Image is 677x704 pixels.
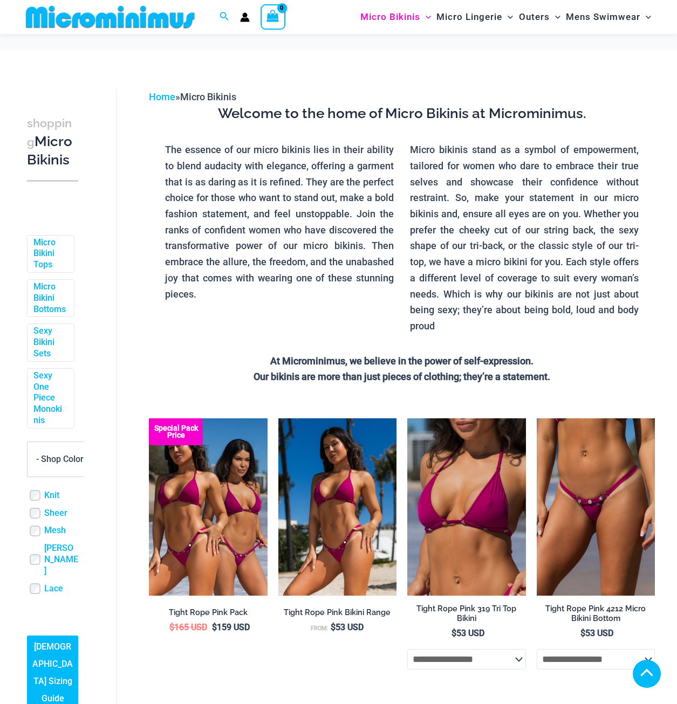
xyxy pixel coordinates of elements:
a: Search icon link [220,10,229,24]
img: MM SHOP LOGO FLAT [22,5,199,29]
a: Tight Rope Pink 319 4212 Micro 01Tight Rope Pink 319 4212 Micro 02Tight Rope Pink 319 4212 Micro 02 [537,418,655,596]
h3: Welcome to the home of Micro Bikinis at Microminimus. [157,105,647,123]
img: Collection Pack F [149,418,267,596]
a: Sheer [44,508,67,519]
a: Micro LingerieMenu ToggleMenu Toggle [434,3,516,31]
a: Tight Rope Pink 4212 Micro Bikini Bottom [537,604,655,628]
span: - Shop Color [27,441,102,477]
img: Tight Rope Pink 319 Top 01 [407,418,525,596]
a: View Shopping Cart, empty [261,4,285,29]
span: Menu Toggle [550,3,560,31]
bdi: 159 USD [212,622,250,632]
bdi: 165 USD [169,622,207,632]
bdi: 53 USD [331,622,364,632]
a: Account icon link [240,12,250,22]
h2: Tight Rope Pink 319 Tri Top Bikini [407,604,525,624]
img: Tight Rope Pink 319 Top 4228 Thong 05 [278,418,396,596]
span: $ [452,628,456,638]
strong: Our bikinis are more than just pieces of clothing; they’re a statement. [254,371,550,382]
nav: Site Navigation [356,2,655,32]
a: Tight Rope Pink Pack [149,608,267,622]
span: Menu Toggle [640,3,651,31]
a: Micro Bikini Tops [33,237,66,271]
span: Micro Bikinis [360,3,420,31]
a: Micro Bikini Bottoms [33,281,66,315]
b: Special Pack Price [149,425,203,439]
a: Sexy Bikini Sets [33,326,66,359]
a: Home [149,91,175,102]
a: OutersMenu ToggleMenu Toggle [516,3,563,31]
a: Knit [44,490,59,501]
h2: Tight Rope Pink Pack [149,608,267,618]
span: - Shop Color [28,442,102,477]
a: Collection Pack F Collection Pack B (3)Collection Pack B (3) [149,418,267,596]
span: shopping [27,116,72,149]
strong: At Microminimus, we believe in the power of self-expression. [270,355,534,367]
span: $ [580,628,585,638]
h2: Tight Rope Pink Bikini Range [278,608,396,618]
span: » [149,91,236,102]
span: From: [311,625,328,632]
p: The essence of our micro bikinis lies in their ability to blend audacity with elegance, offering ... [165,142,394,302]
p: Micro bikinis stand as a symbol of empowerment, tailored for women who dare to embrace their true... [410,142,639,334]
a: Mesh [44,525,66,536]
span: $ [169,622,174,632]
span: Outers [519,3,550,31]
span: Micro Bikinis [180,91,236,102]
span: $ [331,622,336,632]
a: [PERSON_NAME] [44,543,78,576]
a: Mens SwimwearMenu ToggleMenu Toggle [563,3,654,31]
a: Sexy One Piece Monokinis [33,370,66,426]
h2: Tight Rope Pink 4212 Micro Bikini Bottom [537,604,655,624]
bdi: 53 USD [452,628,484,638]
bdi: 53 USD [580,628,613,638]
a: Tight Rope Pink 319 Top 4228 Thong 05Tight Rope Pink 319 Top 4228 Thong 06Tight Rope Pink 319 Top... [278,418,396,596]
a: Tight Rope Pink Bikini Range [278,608,396,622]
span: Micro Lingerie [436,3,502,31]
a: Micro BikinisMenu ToggleMenu Toggle [358,3,434,31]
span: Menu Toggle [502,3,513,31]
img: Tight Rope Pink 319 4212 Micro 01 [537,418,655,596]
a: Tight Rope Pink 319 Tri Top Bikini [407,604,525,628]
span: Menu Toggle [420,3,431,31]
span: - Shop Color [36,454,84,464]
span: Mens Swimwear [566,3,640,31]
h3: Micro Bikinis [27,114,78,169]
span: $ [212,622,217,632]
a: Tight Rope Pink 319 Top 01Tight Rope Pink 319 Top 4228 Thong 06Tight Rope Pink 319 Top 4228 Thong 06 [407,418,525,596]
a: Lace [44,583,63,595]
